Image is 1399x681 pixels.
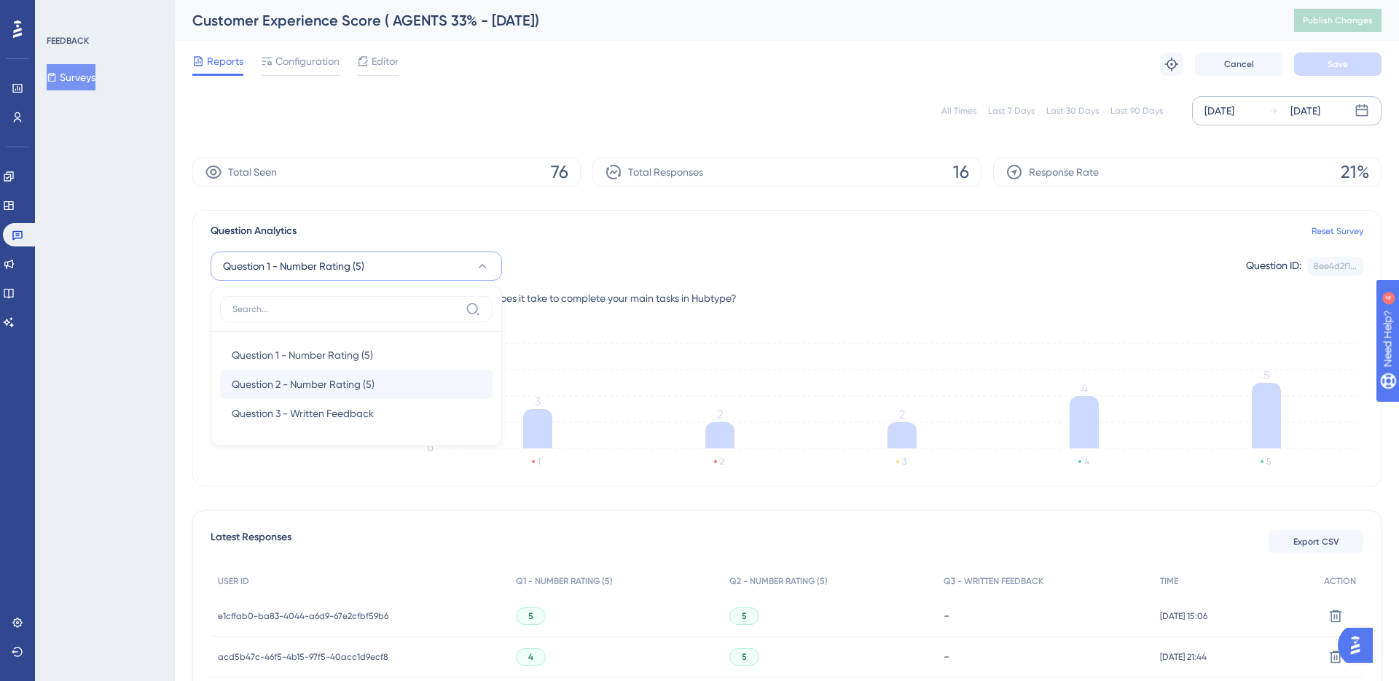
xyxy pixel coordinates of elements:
div: Last 30 Days [1046,105,1099,117]
span: Question Analytics [211,222,297,240]
button: Question 3 - Written Feedback [220,399,493,428]
span: Publish Changes [1303,15,1373,26]
text: 5 [1266,456,1271,467]
button: Publish Changes [1294,9,1382,32]
div: - [944,609,1145,623]
span: Cancel [1224,58,1254,70]
div: [DATE] [1204,102,1234,120]
tspan: 3 [535,394,541,408]
span: e1cffab0-ba83-4044-a6d9-67e2cfbf59b6 [218,610,388,622]
text: 4 [1084,456,1089,467]
button: Surveys [47,64,95,90]
text: 1 [538,456,541,467]
span: 16 [953,160,969,184]
span: [DATE] 15:06 [1160,610,1207,622]
span: 76 [551,160,568,184]
span: Response Rate [1029,163,1099,181]
tspan: 2 [899,408,905,421]
div: All Times [941,105,976,117]
div: 8ee4d2f1... [1314,260,1357,272]
span: Editor [372,52,399,70]
button: Question 2 - Number Rating (5) [220,370,493,399]
span: 5 [742,610,747,622]
span: TIME [1160,575,1178,587]
div: 4 [101,7,106,19]
button: Export CSV [1269,530,1363,553]
iframe: UserGuiding AI Assistant Launcher [1338,623,1382,667]
div: [DATE] [1290,102,1320,120]
span: USER ID [218,575,249,587]
tspan: 4 [1081,381,1088,395]
div: Last 7 Days [988,105,1035,117]
span: Question 1 - Number Rating (5) [223,257,364,275]
span: ACTION [1324,575,1356,587]
span: Q2 - NUMBER RATING (5) [729,575,828,587]
span: Save [1328,58,1348,70]
span: Total Seen [228,163,277,181]
tspan: 2 [717,408,723,421]
span: Reports [207,52,243,70]
div: Customer Experience Score ( AGENTS 33% - [DATE]) [192,10,1258,31]
span: Question 3 - Written Feedback [232,405,374,422]
span: Q3 - WRITTEN FEEDBACK [944,575,1043,587]
button: Question 1 - Number Rating (5) [211,252,502,281]
span: Configuration [275,52,340,70]
button: Save [1294,52,1382,76]
div: FEEDBACK [47,35,89,47]
text: 3 [902,456,906,467]
tspan: 0 [428,443,434,454]
span: Latest Responses [211,529,291,555]
span: [DATE] 21:44 [1160,651,1207,663]
span: 5 [528,610,533,622]
span: 5 [742,651,747,663]
span: Question 2 - Number Rating (5) [232,375,375,393]
a: Reset Survey [1312,225,1363,237]
button: Question 1 - Number Rating (5) [220,340,493,370]
span: Export CSV [1293,536,1339,548]
span: Total Responses [628,163,703,181]
div: Last 90 Days [1110,105,1163,117]
div: - [944,650,1145,664]
span: Q1 - NUMBER RATING (5) [516,575,613,587]
text: 2 [720,456,724,467]
span: 21% [1341,160,1369,184]
span: ⭐️ Quick survey (1 minute) How much effort does it take to complete your main tasks in Hubtype? [294,289,737,307]
span: Question 1 - Number Rating (5) [232,346,373,364]
span: 4 [528,651,533,663]
button: Cancel [1195,52,1282,76]
span: acd5b47c-46f5-4b15-97f5-40acc1d9ecf8 [218,651,388,663]
tspan: 5 [1263,368,1270,382]
input: Search... [232,303,460,315]
span: Need Help? [34,4,91,21]
div: Question ID: [1246,257,1301,276]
